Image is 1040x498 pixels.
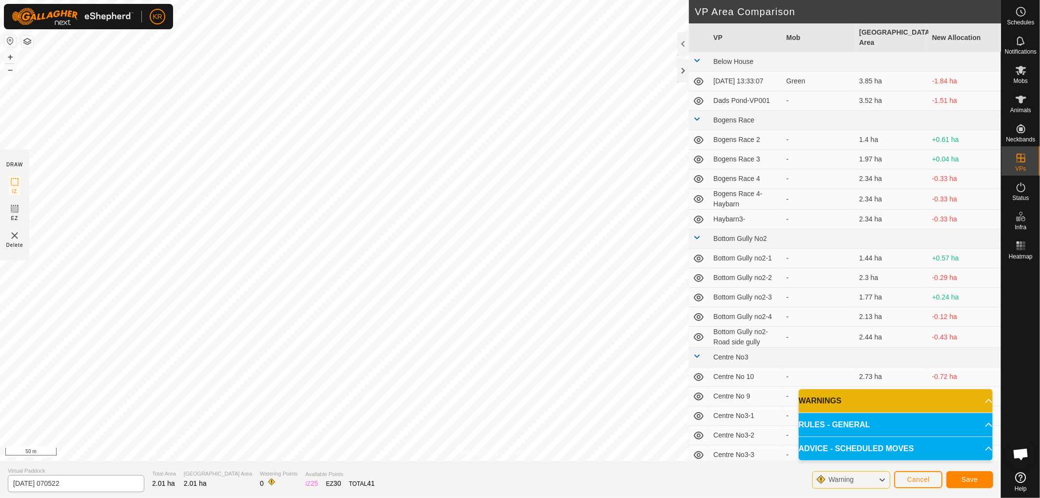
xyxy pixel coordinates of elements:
span: Virtual Paddock [8,467,144,475]
span: [GEOGRAPHIC_DATA] Area [184,470,252,478]
td: Haybarn3- [709,210,782,229]
button: – [4,64,16,76]
span: Heatmap [1009,254,1033,259]
td: Bottom Gully no2-3 [709,288,782,307]
td: Bottom Gully no2-4 [709,307,782,327]
td: -0.43 ha [928,327,1001,348]
th: New Allocation [928,23,1001,52]
td: -0.33 ha [928,169,1001,189]
div: - [786,174,851,184]
span: Infra [1015,224,1026,230]
span: EZ [11,215,19,222]
td: Bottom Gully no2-1 [709,249,782,268]
span: Centre No3 [713,353,748,361]
td: -0.33 ha [928,189,1001,210]
span: 2.01 ha [184,479,207,487]
span: Cancel [907,476,930,483]
td: Centre No3-3 [709,445,782,465]
td: Centre No3-1 [709,406,782,426]
td: [DATE] 13:33:07 [709,72,782,91]
span: Animals [1010,107,1031,113]
td: 2.34 ha [855,210,928,229]
td: 3.52 ha [855,91,928,111]
td: -0.72 ha [928,367,1001,387]
td: +0.04 ha [928,150,1001,169]
div: - [786,135,851,145]
div: - [786,391,851,401]
span: VPs [1015,166,1026,172]
span: 41 [367,479,375,487]
p-accordion-header: WARNINGS [799,389,993,413]
td: -1.16 ha [928,387,1001,406]
td: Bogens Race 3 [709,150,782,169]
div: TOTAL [349,478,375,489]
div: - [786,194,851,204]
div: IZ [305,478,318,489]
a: Contact Us [510,448,539,457]
button: Cancel [894,471,942,488]
span: Mobs [1014,78,1028,84]
span: Save [962,476,978,483]
a: Privacy Policy [462,448,498,457]
td: Centre No3-2 [709,426,782,445]
img: Gallagher Logo [12,8,134,25]
td: -0.33 ha [928,210,1001,229]
td: 3.17 ha [855,387,928,406]
button: Map Layers [21,36,33,47]
div: - [786,292,851,302]
th: Mob [783,23,855,52]
div: - [786,96,851,106]
td: 2.44 ha [855,327,928,348]
th: VP [709,23,782,52]
td: 2.34 ha [855,189,928,210]
button: + [4,51,16,63]
td: Bottom Gully no2-Road side gully [709,327,782,348]
div: - [786,430,851,440]
span: Schedules [1007,20,1034,25]
td: 2.34 ha [855,169,928,189]
span: IZ [12,188,18,195]
div: - [786,332,851,342]
td: 3.85 ha [855,72,928,91]
div: - [786,154,851,164]
td: 1.77 ha [855,288,928,307]
td: +0.24 ha [928,288,1001,307]
span: Bottom Gully No2 [713,235,767,242]
div: Green [786,76,851,86]
span: WARNINGS [799,395,842,407]
button: Save [946,471,993,488]
div: - [786,253,851,263]
td: +0.61 ha [928,130,1001,150]
td: Bogens Race 4-Haybarn [709,189,782,210]
td: 2.73 ha [855,367,928,387]
a: Help [1001,468,1040,496]
span: KR [153,12,162,22]
td: 2.3 ha [855,268,928,288]
td: -1.84 ha [928,72,1001,91]
p-accordion-header: RULES - GENERAL [799,413,993,437]
th: [GEOGRAPHIC_DATA] Area [855,23,928,52]
td: Bottom Gully no2-2 [709,268,782,288]
td: +0.57 ha [928,249,1001,268]
td: Bogens Race 4 [709,169,782,189]
span: Bogens Race [713,116,754,124]
td: -0.29 ha [928,268,1001,288]
span: RULES - GENERAL [799,419,870,431]
span: Available Points [305,470,374,478]
td: Centre No 10 [709,367,782,387]
span: Total Area [152,470,176,478]
td: Centre No 9 [709,387,782,406]
td: 1.4 ha [855,130,928,150]
td: 1.44 ha [855,249,928,268]
span: Warning [828,476,854,483]
span: Delete [6,241,23,249]
div: - [786,450,851,460]
div: EZ [326,478,341,489]
td: Bogens Race 2 [709,130,782,150]
span: Status [1012,195,1029,201]
span: 25 [311,479,318,487]
td: 2.13 ha [855,307,928,327]
button: Reset Map [4,35,16,47]
span: Below House [713,58,754,65]
span: 2.01 ha [152,479,175,487]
